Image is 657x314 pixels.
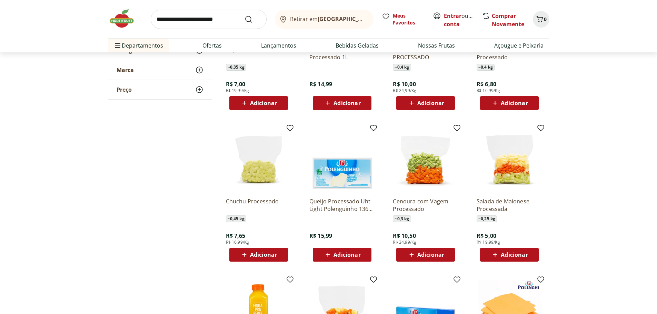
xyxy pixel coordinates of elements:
[226,197,291,213] a: Chuchu Processado
[226,215,246,222] span: ~ 0,45 kg
[393,12,425,26] span: Meus Favoritos
[393,232,416,240] span: R$ 10,50
[477,88,500,93] span: R$ 16,99/Kg
[151,10,267,29] input: search
[477,232,496,240] span: R$ 5,00
[393,197,458,213] a: Cenoura com Vagem Processado
[250,252,277,257] span: Adicionar
[309,46,375,61] a: Suco de Melancia Processado 1L
[393,215,411,222] span: ~ 0,3 kg
[309,232,332,240] span: R$ 15,99
[393,46,458,61] a: SELETA SOPA PROCESSADO
[501,252,528,257] span: Adicionar
[494,41,544,50] a: Açougue e Peixaria
[477,64,495,71] span: ~ 0,4 kg
[226,80,246,88] span: R$ 7,00
[226,232,246,240] span: R$ 7,65
[396,96,455,110] button: Adicionar
[477,197,542,213] a: Salada de Maionese Processada
[417,252,444,257] span: Adicionar
[393,88,416,93] span: R$ 24,99/Kg
[229,96,288,110] button: Adicionar
[444,12,475,28] span: ou
[393,64,411,71] span: ~ 0,4 kg
[393,126,458,192] img: Cenoura com Vagem Processado
[480,248,539,262] button: Adicionar
[108,60,212,80] button: Marca
[477,215,497,222] span: ~ 0,25 kg
[275,10,374,29] button: Retirar em[GEOGRAPHIC_DATA]/[GEOGRAPHIC_DATA]
[250,100,277,106] span: Adicionar
[444,12,482,28] a: Criar conta
[113,37,163,54] span: Departamentos
[336,41,379,50] a: Bebidas Geladas
[318,15,434,23] b: [GEOGRAPHIC_DATA]/[GEOGRAPHIC_DATA]
[113,37,122,54] button: Menu
[501,100,528,106] span: Adicionar
[492,12,524,28] a: Comprar Novamente
[309,126,375,192] img: Queijo Processado Uht Light Polenguinho 136G 8 Unidades
[533,11,549,28] button: Carrinho
[226,88,249,93] span: R$ 19,99/Kg
[477,240,500,245] span: R$ 19,99/Kg
[396,248,455,262] button: Adicionar
[393,240,416,245] span: R$ 34,99/Kg
[417,100,444,106] span: Adicionar
[334,100,360,106] span: Adicionar
[290,16,366,22] span: Retirar em
[261,41,296,50] a: Lançamentos
[226,64,246,71] span: ~ 0,35 kg
[480,96,539,110] button: Adicionar
[226,240,249,245] span: R$ 16,99/Kg
[226,126,291,192] img: Chuchu Processado
[108,8,142,29] img: Hortifruti
[117,86,132,93] span: Preço
[313,96,371,110] button: Adicionar
[309,80,332,88] span: R$ 14,99
[382,12,425,26] a: Meus Favoritos
[229,248,288,262] button: Adicionar
[418,41,455,50] a: Nossas Frutas
[117,67,134,73] span: Marca
[544,16,547,22] span: 0
[477,80,496,88] span: R$ 6,80
[393,80,416,88] span: R$ 10,00
[108,80,212,99] button: Preço
[245,15,261,23] button: Submit Search
[202,41,222,50] a: Ofertas
[226,46,291,61] a: Sopão Processado
[477,126,542,192] img: Salada de Maionese Processada
[444,12,461,20] a: Entrar
[313,248,371,262] button: Adicionar
[309,197,375,213] a: Queijo Processado Uht Light Polenguinho 136G 8 Unidades
[477,46,542,61] a: Cenoura com Chuchu Processado
[334,252,360,257] span: Adicionar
